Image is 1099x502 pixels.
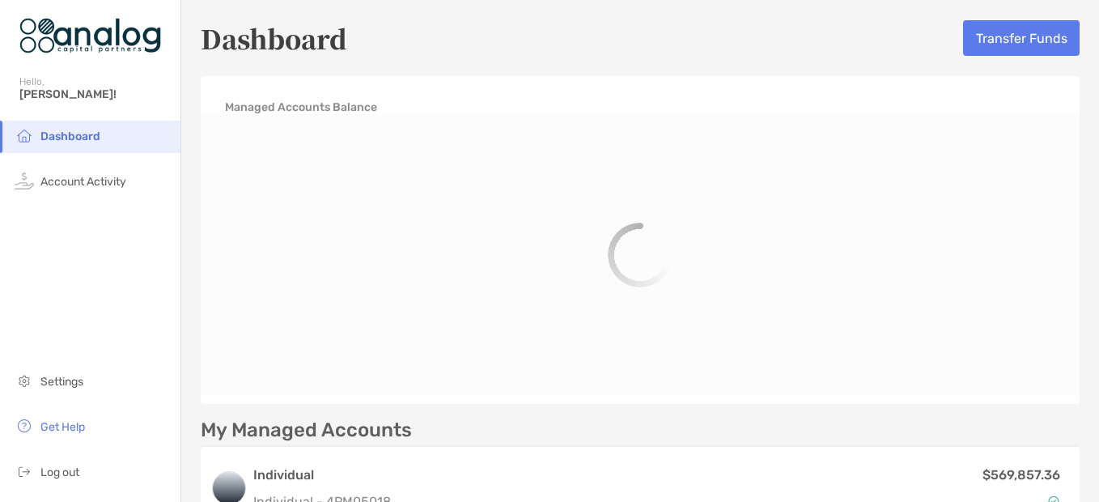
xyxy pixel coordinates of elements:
[19,6,161,65] img: Zoe Logo
[40,420,85,434] span: Get Help
[201,420,412,440] p: My Managed Accounts
[225,100,377,114] h4: Managed Accounts Balance
[40,175,126,189] span: Account Activity
[40,130,100,143] span: Dashboard
[253,466,391,485] h3: Individual
[982,465,1060,485] p: $569,857.36
[15,416,34,436] img: get-help icon
[40,466,79,479] span: Log out
[963,20,1080,56] button: Transfer Funds
[15,371,34,390] img: settings icon
[15,171,34,190] img: activity icon
[201,19,347,57] h5: Dashboard
[40,375,83,389] span: Settings
[19,87,171,101] span: [PERSON_NAME]!
[15,462,34,481] img: logout icon
[15,125,34,145] img: household icon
